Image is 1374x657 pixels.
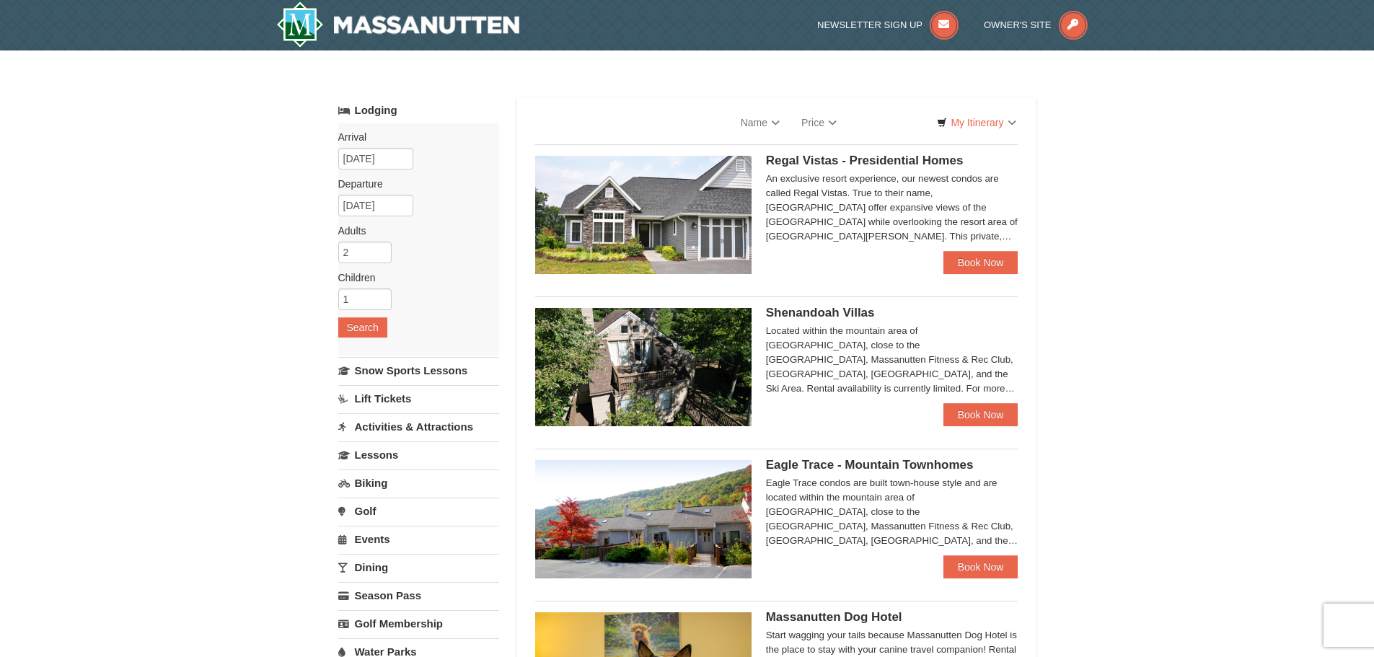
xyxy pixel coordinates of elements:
a: Book Now [943,555,1018,578]
a: Golf Membership [338,610,499,637]
img: 19218991-1-902409a9.jpg [535,156,752,274]
img: 19219019-2-e70bf45f.jpg [535,308,752,426]
label: Arrival [338,130,488,144]
a: Price [791,108,847,137]
button: Search [338,317,387,338]
a: Biking [338,469,499,496]
a: Lessons [338,441,499,468]
span: Eagle Trace - Mountain Townhomes [766,458,974,472]
div: Located within the mountain area of [GEOGRAPHIC_DATA], close to the [GEOGRAPHIC_DATA], Massanutte... [766,324,1018,396]
a: Season Pass [338,582,499,609]
a: Activities & Attractions [338,413,499,440]
a: Golf [338,498,499,524]
a: Owner's Site [984,19,1088,30]
span: Massanutten Dog Hotel [766,610,902,624]
a: Book Now [943,403,1018,426]
a: Events [338,526,499,552]
a: Snow Sports Lessons [338,357,499,384]
a: Name [730,108,791,137]
label: Children [338,270,488,285]
img: Massanutten Resort Logo [276,1,520,48]
span: Owner's Site [984,19,1052,30]
a: Lift Tickets [338,385,499,412]
a: Dining [338,554,499,581]
span: Shenandoah Villas [766,306,875,319]
img: 19218983-1-9b289e55.jpg [535,460,752,578]
a: Newsletter Sign Up [817,19,959,30]
a: Book Now [943,251,1018,274]
div: An exclusive resort experience, our newest condos are called Regal Vistas. True to their name, [G... [766,172,1018,244]
span: Newsletter Sign Up [817,19,922,30]
div: Eagle Trace condos are built town-house style and are located within the mountain area of [GEOGRA... [766,476,1018,548]
a: Massanutten Resort [276,1,520,48]
a: Lodging [338,97,499,123]
a: My Itinerary [928,112,1025,133]
label: Departure [338,177,488,191]
label: Adults [338,224,488,238]
span: Regal Vistas - Presidential Homes [766,154,964,167]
